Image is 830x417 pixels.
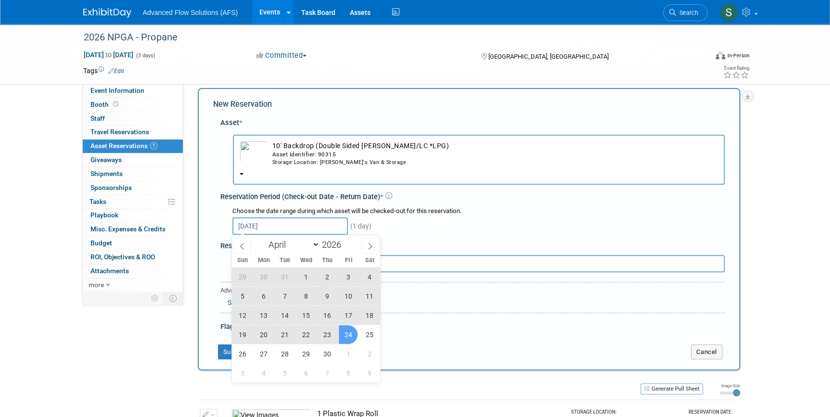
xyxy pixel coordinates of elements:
div: In-Person [727,52,749,59]
span: (1 day) [349,222,371,230]
span: Staff [90,114,105,122]
span: May 1, 2026 [339,344,358,363]
a: more [83,278,183,292]
span: April 8, 2026 [296,287,315,305]
span: Booth not reserved yet [111,101,120,108]
div: Advanced Options [220,286,725,295]
span: Mon [253,257,274,264]
div: Asset [220,118,725,128]
a: Asset Reservations1 [83,139,183,153]
span: March 31, 2026 [275,267,294,286]
input: Check-out Date - Return Date [232,217,348,235]
span: April 18, 2026 [360,306,379,325]
a: Shipments [83,167,183,181]
button: 10' Backdrop (Double Sided [PERSON_NAME]/LC *LPG)Asset Identifier: 90315Storage Location: [PERSON... [233,135,725,185]
span: Tasks [89,198,106,205]
span: April 28, 2026 [275,344,294,363]
td: Personalize Event Tab Strip [147,292,164,304]
span: April 21, 2026 [275,325,294,344]
a: Travel Reservations [83,126,183,139]
span: April 14, 2026 [275,306,294,325]
a: Misc. Expenses & Credits [83,223,183,236]
div: Storage Location: [571,409,680,416]
div: Event Rating [723,66,749,71]
span: Shipments [90,170,123,177]
span: Search [676,9,698,16]
span: March 29, 2026 [233,267,252,286]
span: April 25, 2026 [360,325,379,344]
div: Asset Identifier: 90315 [272,151,718,159]
a: Staff [83,112,183,126]
span: May 5, 2026 [275,364,294,382]
span: April 26, 2026 [233,344,252,363]
span: April 24, 2026 [339,325,358,344]
button: Cancel [691,344,722,360]
span: May 4, 2026 [255,364,273,382]
a: Sponsorships [83,181,183,195]
span: April 16, 2026 [318,306,336,325]
span: Tue [274,257,295,264]
span: April 13, 2026 [255,306,273,325]
span: April 20, 2026 [255,325,273,344]
span: [GEOGRAPHIC_DATA], [GEOGRAPHIC_DATA] [488,53,609,60]
a: ROI, Objectives & ROO [83,251,183,264]
span: Advanced Flow Solutions (AFS) [143,9,238,16]
div: Reservation Date: [688,409,736,416]
a: Booth [83,98,183,112]
div: 2026 NPGA - Propane [80,29,693,46]
span: April 9, 2026 [318,287,336,305]
span: Giveaways [90,156,122,164]
td: Toggle Event Tabs [163,292,183,304]
div: Event Format [651,50,750,64]
span: April 10, 2026 [339,287,358,305]
span: April 19, 2026 [233,325,252,344]
span: more [89,281,104,289]
select: Month [264,239,319,251]
span: Fri [338,257,359,264]
img: Steve McAnally [720,3,738,22]
span: April 3, 2026 [339,267,358,286]
span: April 7, 2026 [275,287,294,305]
span: April 11, 2026 [360,287,379,305]
span: April 1, 2026 [296,267,315,286]
span: May 9, 2026 [360,364,379,382]
a: Event Information [83,84,183,98]
span: April 17, 2026 [339,306,358,325]
span: April 5, 2026 [233,287,252,305]
a: Search [663,4,707,21]
span: April 27, 2026 [255,344,273,363]
img: ExhibitDay [83,8,131,18]
img: Format-Inperson.png [715,51,725,59]
a: Giveaways [83,153,183,167]
span: April 23, 2026 [318,325,336,344]
span: March 30, 2026 [255,267,273,286]
span: Wed [295,257,317,264]
span: April 30, 2026 [318,344,336,363]
div: Choose the date range during which asset will be checked-out for this reservation. [232,207,725,216]
span: Sat [359,257,380,264]
span: ROI, Objectives & ROO [90,253,155,261]
span: May 7, 2026 [318,364,336,382]
span: April 4, 2026 [360,267,379,286]
td: 10' Backdrop (Double Sided [PERSON_NAME]/LC *LPG) [268,141,718,166]
span: 1 [150,142,157,150]
span: April 29, 2026 [296,344,315,363]
span: April 2, 2026 [318,267,336,286]
a: Edit [108,68,124,75]
span: [DATE] [DATE] [83,51,134,59]
span: Flag: [220,322,236,331]
a: Attachments [83,265,183,278]
span: Travel Reservations [90,128,149,136]
span: Budget [90,239,112,247]
span: Event Information [90,87,144,94]
span: Asset Reservations [90,142,157,150]
a: Tasks [83,195,183,209]
span: Booth [90,101,120,108]
div: Reservation Notes [220,241,725,251]
span: May 6, 2026 [296,364,315,382]
span: (3 days) [135,52,155,59]
span: April 22, 2026 [296,325,315,344]
button: Submit [218,344,250,360]
span: May 8, 2026 [339,364,358,382]
span: Sponsorships [90,184,132,191]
